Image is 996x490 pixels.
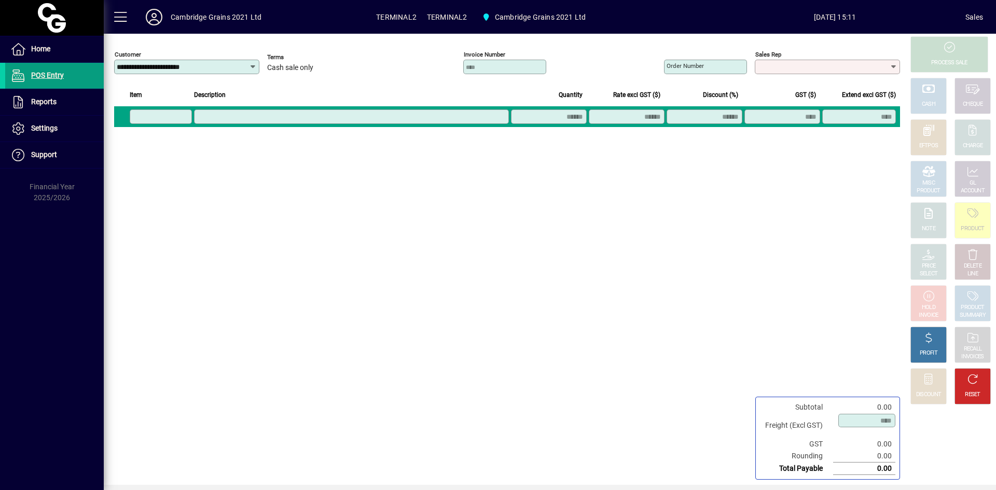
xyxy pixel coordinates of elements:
div: RESET [965,391,980,399]
span: Home [31,45,50,53]
span: GST ($) [795,89,816,101]
button: Profile [137,8,171,26]
div: CASH [922,101,935,108]
div: PROCESS SALE [931,59,967,67]
td: 0.00 [833,450,895,463]
span: Quantity [559,89,583,101]
div: CHEQUE [963,101,983,108]
td: Total Payable [760,463,833,475]
span: Cambridge Grains 2021 Ltd [495,9,586,25]
td: 0.00 [833,438,895,450]
span: Description [194,89,226,101]
span: TERMINAL2 [427,9,467,25]
div: CHARGE [963,142,983,150]
td: Subtotal [760,401,833,413]
div: EFTPOS [919,142,938,150]
div: DISCOUNT [916,391,941,399]
div: PRODUCT [961,304,984,312]
a: Reports [5,89,104,115]
div: NOTE [922,225,935,233]
span: Reports [31,97,57,106]
mat-label: Order number [667,62,704,69]
div: INVOICE [919,312,938,319]
div: Sales [965,9,983,25]
mat-label: Sales rep [755,51,781,58]
a: Support [5,142,104,168]
a: Home [5,36,104,62]
span: Rate excl GST ($) [613,89,660,101]
div: PRODUCT [917,187,940,195]
td: GST [760,438,833,450]
div: MISC [922,179,935,187]
span: Support [31,150,57,159]
span: Settings [31,124,58,132]
div: SUMMARY [960,312,986,319]
div: PRICE [922,262,936,270]
td: Rounding [760,450,833,463]
span: Extend excl GST ($) [842,89,896,101]
div: RECALL [964,345,982,353]
div: LINE [967,270,978,278]
div: ACCOUNT [961,187,985,195]
span: TERMINAL2 [376,9,417,25]
span: Item [130,89,142,101]
span: Cash sale only [267,64,313,72]
mat-label: Customer [115,51,141,58]
span: Terms [267,54,329,61]
mat-label: Invoice number [464,51,505,58]
div: PROFIT [920,349,937,357]
div: HOLD [922,304,935,312]
td: 0.00 [833,401,895,413]
span: Discount (%) [703,89,738,101]
span: Cambridge Grains 2021 Ltd [477,8,590,26]
td: Freight (Excl GST) [760,413,833,438]
td: 0.00 [833,463,895,475]
div: DELETE [964,262,981,270]
a: Settings [5,116,104,142]
span: [DATE] 15:11 [704,9,965,25]
div: INVOICES [961,353,984,361]
div: Cambridge Grains 2021 Ltd [171,9,261,25]
div: PRODUCT [961,225,984,233]
span: POS Entry [31,71,64,79]
div: SELECT [920,270,938,278]
div: GL [970,179,976,187]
